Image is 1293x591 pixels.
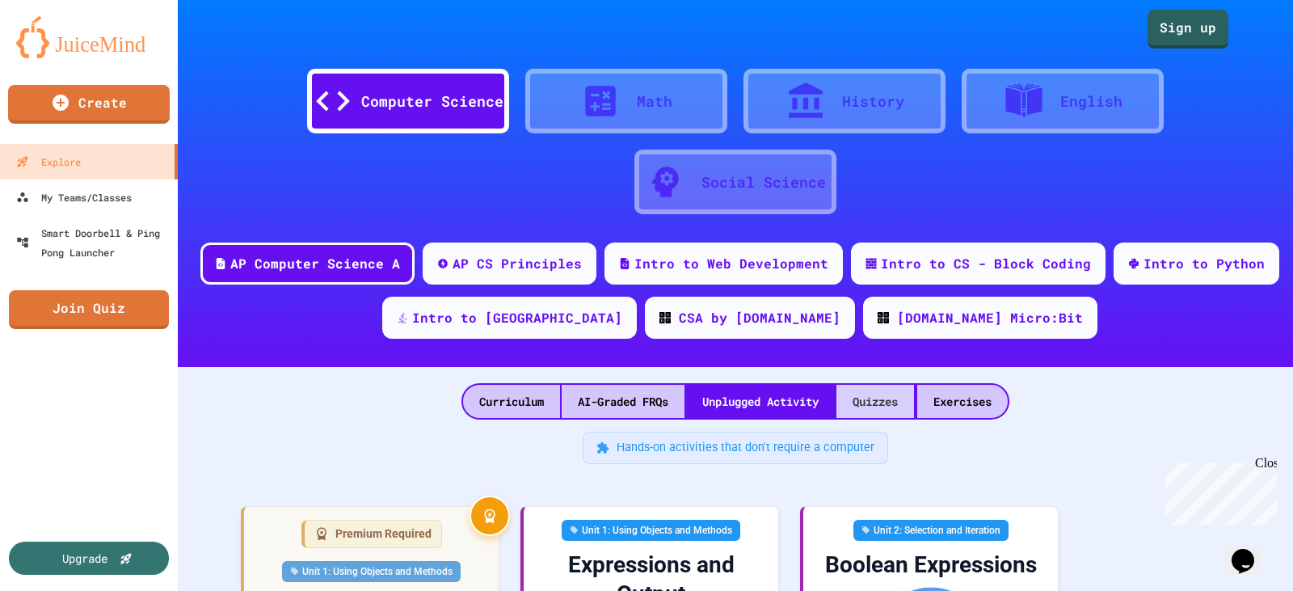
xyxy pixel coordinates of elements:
div: Boolean Expressions [816,551,1045,580]
div: Quizzes [836,385,914,418]
iframe: chat widget [1159,456,1277,525]
div: Intro to CS - Block Coding [881,254,1091,273]
div: Math [637,91,672,112]
div: English [1060,91,1122,112]
div: Exercises [917,385,1008,418]
div: Unit 1: Using Objects and Methods [562,520,740,541]
div: Intro to [GEOGRAPHIC_DATA] [412,308,622,327]
img: CODE_logo_RGB.png [659,312,671,323]
div: Chat with us now!Close [6,6,112,103]
div: Smart Doorbell & Ping Pong Launcher [16,223,171,262]
div: Unit 1: Using Objects and Methods [282,561,461,582]
div: AI-Graded FRQs [562,385,684,418]
div: AP Computer Science A [230,254,400,273]
a: Sign up [1148,10,1228,49]
a: Join Quiz [9,290,169,329]
div: CSA by [DOMAIN_NAME] [679,308,840,327]
img: logo-orange.svg [16,16,162,58]
div: My Teams/Classes [16,188,132,207]
div: Upgrade [62,550,107,567]
div: Social Science [701,171,826,193]
div: History [842,91,904,112]
div: AP CS Principles [453,254,582,273]
iframe: chat widget [1225,526,1277,575]
a: Create [8,85,170,124]
div: Intro to Web Development [634,254,828,273]
div: Explore [16,152,81,171]
img: CODE_logo_RGB.png [878,312,889,323]
div: Unit 2: Selection and Iteration [853,520,1009,541]
div: Intro to Python [1143,254,1265,273]
div: Computer Science [361,91,503,112]
div: Premium Required [301,520,442,548]
div: Curriculum [463,385,560,418]
div: Unplugged Activity [686,385,835,418]
div: [DOMAIN_NAME] Micro:Bit [897,308,1083,327]
span: Hands-on activities that don't require a computer [617,439,874,457]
